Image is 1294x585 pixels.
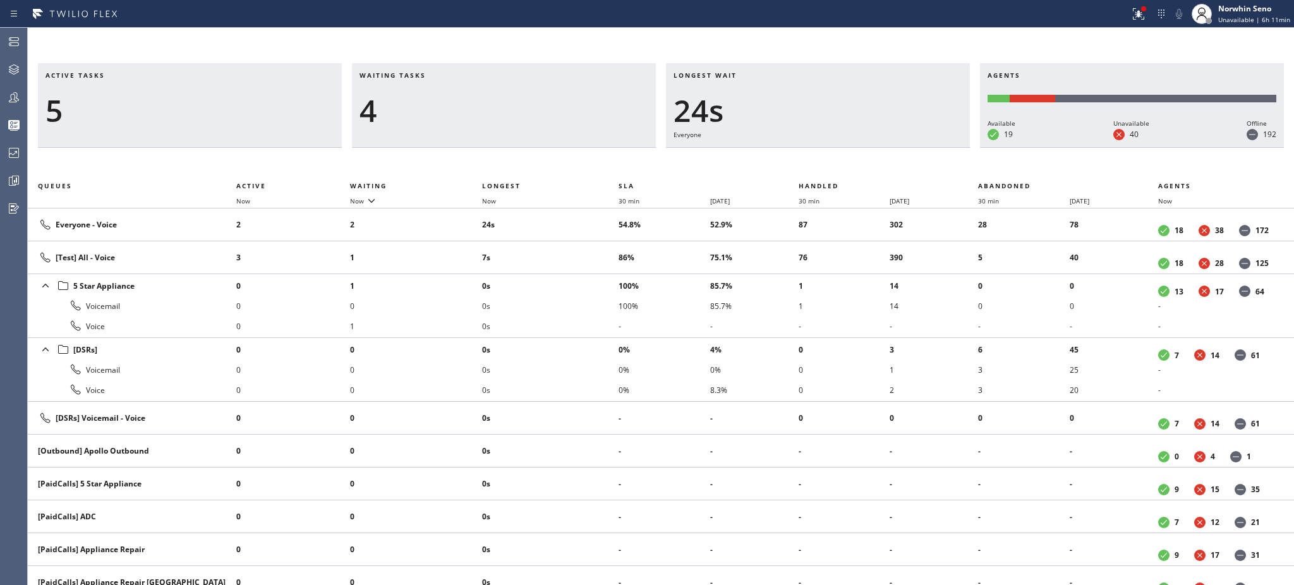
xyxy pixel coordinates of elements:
[1239,258,1250,269] dt: Offline
[482,316,619,336] li: 0s
[482,359,619,380] li: 0s
[710,316,799,336] li: -
[236,316,350,336] li: 0
[674,129,962,140] div: Everyone
[978,339,1070,359] li: 6
[482,181,521,190] span: Longest
[799,380,890,400] li: 0
[38,318,226,334] div: Voice
[1215,225,1224,236] dd: 38
[350,359,481,380] li: 0
[1070,441,1158,461] li: -
[236,507,350,527] li: 0
[674,92,962,129] div: 24s
[799,296,890,316] li: 1
[1158,225,1170,236] dt: Available
[1194,550,1206,561] dt: Unavailable
[482,380,619,400] li: 0s
[1194,451,1206,462] dt: Unavailable
[350,408,481,428] li: 0
[1251,418,1260,429] dd: 61
[799,275,890,296] li: 1
[1158,359,1279,380] li: -
[1251,484,1260,495] dd: 35
[799,441,890,461] li: -
[1070,296,1158,316] li: 0
[1113,118,1149,129] div: Unavailable
[1215,258,1224,268] dd: 28
[1175,517,1179,528] dd: 7
[1158,258,1170,269] dt: Available
[1175,550,1179,560] dd: 9
[1218,15,1290,24] span: Unavailable | 6h 11min
[1194,418,1206,430] dt: Unavailable
[1211,484,1219,495] dd: 15
[619,441,710,461] li: -
[978,196,999,205] span: 30 min
[890,275,978,296] li: 14
[978,380,1070,400] li: 3
[482,296,619,316] li: 0s
[988,118,1015,129] div: Available
[710,196,730,205] span: [DATE]
[710,275,799,296] li: 85.7%
[1070,540,1158,560] li: -
[236,215,350,235] li: 2
[38,217,226,232] div: Everyone - Voice
[482,507,619,527] li: 0s
[619,540,710,560] li: -
[1158,418,1170,430] dt: Available
[1158,296,1279,316] li: -
[1158,451,1170,462] dt: Available
[1004,129,1013,140] dd: 19
[38,362,226,377] div: Voicemail
[1158,380,1279,400] li: -
[350,540,481,560] li: 0
[1194,349,1206,361] dt: Unavailable
[1175,258,1183,268] dd: 18
[799,215,890,235] li: 87
[1239,286,1250,297] dt: Offline
[619,507,710,527] li: -
[799,540,890,560] li: -
[350,507,481,527] li: 0
[674,71,737,80] span: Longest wait
[710,507,799,527] li: -
[710,248,799,268] li: 75.1%
[1255,225,1269,236] dd: 172
[710,540,799,560] li: -
[978,316,1070,336] li: -
[619,359,710,380] li: 0%
[1070,474,1158,494] li: -
[890,359,978,380] li: 1
[1070,408,1158,428] li: 0
[890,540,978,560] li: -
[978,275,1070,296] li: 0
[1251,350,1260,361] dd: 61
[482,215,619,235] li: 24s
[350,196,364,205] span: Now
[1158,484,1170,495] dt: Available
[619,339,710,359] li: 0%
[482,408,619,428] li: 0s
[1251,550,1260,560] dd: 31
[482,248,619,268] li: 7s
[988,71,1020,80] span: Agents
[236,339,350,359] li: 0
[890,215,978,235] li: 302
[1130,129,1139,140] dd: 40
[1255,286,1264,297] dd: 64
[38,277,226,294] div: 5 Star Appliance
[236,441,350,461] li: 0
[799,339,890,359] li: 0
[38,544,226,555] div: [PaidCalls] Appliance Repair
[1170,5,1188,23] button: Mute
[360,92,648,129] div: 4
[38,181,72,190] span: Queues
[1070,196,1089,205] span: [DATE]
[236,380,350,400] li: 0
[799,316,890,336] li: -
[236,296,350,316] li: 0
[799,181,838,190] span: Handled
[978,296,1070,316] li: 0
